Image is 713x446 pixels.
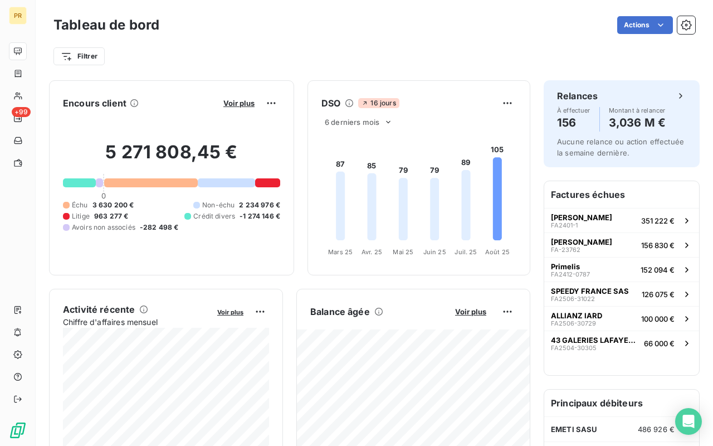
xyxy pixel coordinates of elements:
[675,408,702,435] div: Open Intercom Messenger
[53,15,159,35] h3: Tableau de bord
[641,265,675,274] span: 152 094 €
[140,222,179,232] span: -282 498 €
[551,262,580,271] span: Primelis
[544,208,699,232] button: [PERSON_NAME]FA2401-1351 222 €
[617,16,673,34] button: Actions
[9,421,27,439] img: Logo LeanPay
[551,237,612,246] span: [PERSON_NAME]
[551,246,580,253] span: FA-23762
[638,425,675,434] span: 486 926 €
[644,339,675,348] span: 66 000 €
[544,306,699,331] button: ALLIANZ IARDFA2506-30729100 000 €
[455,307,486,316] span: Voir plus
[544,232,699,257] button: [PERSON_NAME]FA-23762156 830 €
[240,211,280,221] span: -1 274 146 €
[452,307,490,317] button: Voir plus
[310,305,370,318] h6: Balance âgée
[544,282,699,306] button: SPEEDY FRANCE SASFA2506-31022126 075 €
[544,181,699,208] h6: Factures échues
[217,308,243,316] span: Voir plus
[72,200,88,210] span: Échu
[63,303,135,316] h6: Activité récente
[423,248,446,256] tspan: Juin 25
[551,311,602,320] span: ALLIANZ IARD
[641,241,675,250] span: 156 830 €
[9,7,27,25] div: PR
[202,200,235,210] span: Non-échu
[557,114,590,132] h4: 156
[94,211,128,221] span: 963 277 €
[551,425,598,434] span: EMETI SASU
[551,222,578,229] span: FA2401-1
[544,331,699,355] button: 43 GALERIES LAFAYETTEFA2504-3030566 000 €
[63,316,209,328] span: Chiffre d'affaires mensuel
[239,200,280,210] span: 2 234 976 €
[63,141,280,174] h2: 5 271 808,45 €
[544,390,699,416] h6: Principaux débiteurs
[101,191,106,200] span: 0
[551,345,597,351] span: FA2504-30305
[325,118,379,127] span: 6 derniers mois
[92,200,134,210] span: 3 630 200 €
[551,213,612,222] span: [PERSON_NAME]
[393,248,413,256] tspan: Mai 25
[551,295,595,302] span: FA2506-31022
[455,248,477,256] tspan: Juil. 25
[642,290,675,299] span: 126 075 €
[551,320,596,327] span: FA2506-30729
[485,248,510,256] tspan: Août 25
[551,271,590,278] span: FA2412-0787
[53,47,105,65] button: Filtrer
[609,114,666,132] h4: 3,036 M €
[72,211,90,221] span: Litige
[63,96,126,110] h6: Encours client
[328,248,353,256] tspan: Mars 25
[641,314,675,323] span: 100 000 €
[220,98,258,108] button: Voir plus
[551,287,629,295] span: SPEEDY FRANCE SAS
[557,89,598,103] h6: Relances
[551,336,639,345] span: 43 GALERIES LAFAYETTE
[321,96,340,110] h6: DSO
[12,107,31,117] span: +99
[362,248,382,256] tspan: Avr. 25
[223,99,255,108] span: Voir plus
[609,107,666,114] span: Montant à relancer
[557,137,684,157] span: Aucune relance ou action effectuée la semaine dernière.
[544,257,699,282] button: PrimelisFA2412-0787152 094 €
[9,109,26,127] a: +99
[193,211,235,221] span: Crédit divers
[72,222,135,232] span: Avoirs non associés
[214,307,247,317] button: Voir plus
[641,216,675,225] span: 351 222 €
[557,107,590,114] span: À effectuer
[358,98,399,108] span: 16 jours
